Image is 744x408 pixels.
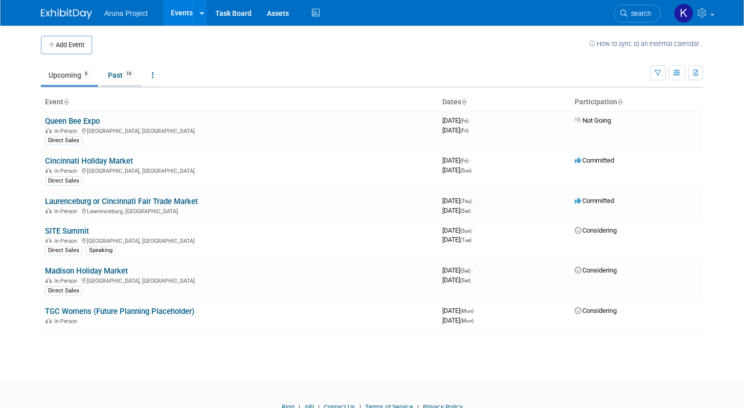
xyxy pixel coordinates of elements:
[460,268,470,274] span: (Sat)
[575,266,617,274] span: Considering
[460,128,468,133] span: (Fri)
[45,156,133,166] a: Cincinnati Holiday Market
[45,276,434,284] div: [GEOGRAPHIC_DATA], [GEOGRAPHIC_DATA]
[104,9,148,17] span: Aruna Project
[442,126,468,134] span: [DATE]
[45,136,82,145] div: Direct Sales
[442,226,475,234] span: [DATE]
[460,158,468,164] span: (Fri)
[442,276,470,284] span: [DATE]
[54,278,80,284] span: In-Person
[86,246,116,255] div: Speaking
[460,318,474,324] span: (Mon)
[460,278,470,283] span: (Sat)
[575,117,611,124] span: Not Going
[45,246,82,255] div: Direct Sales
[460,168,471,173] span: (Sun)
[46,128,52,133] img: In-Person Event
[442,197,475,205] span: [DATE]
[442,156,471,164] span: [DATE]
[54,128,80,134] span: In-Person
[460,308,474,314] span: (Mon)
[41,65,98,85] a: Upcoming6
[589,40,703,48] a: How to sync to an external calendar...
[475,307,477,314] span: -
[45,176,82,186] div: Direct Sales
[41,94,438,111] th: Event
[45,286,82,296] div: Direct Sales
[473,226,475,234] span: -
[470,117,471,124] span: -
[442,266,474,274] span: [DATE]
[123,70,134,78] span: 16
[82,70,91,78] span: 6
[442,166,471,174] span: [DATE]
[575,156,614,164] span: Committed
[627,10,651,17] span: Search
[46,278,52,283] img: In-Person Event
[46,238,52,243] img: In-Person Event
[54,318,80,325] span: In-Person
[45,166,434,174] div: [GEOGRAPHIC_DATA], [GEOGRAPHIC_DATA]
[674,4,693,23] img: Kristal Miller
[45,117,100,126] a: Queen Bee Expo
[460,237,471,243] span: (Tue)
[442,117,471,124] span: [DATE]
[41,36,92,54] button: Add Event
[460,208,470,214] span: (Sat)
[460,198,471,204] span: (Thu)
[41,9,92,19] img: ExhibitDay
[575,307,617,314] span: Considering
[461,98,466,106] a: Sort by Start Date
[442,307,477,314] span: [DATE]
[45,307,194,316] a: TGC Womens (Future Planning Placeholder)
[46,318,52,323] img: In-Person Event
[45,266,128,276] a: Madison Holiday Market
[100,65,142,85] a: Past16
[54,208,80,215] span: In-Person
[45,236,434,244] div: [GEOGRAPHIC_DATA], [GEOGRAPHIC_DATA]
[54,168,80,174] span: In-Person
[460,118,468,124] span: (Fri)
[63,98,69,106] a: Sort by Event Name
[575,197,614,205] span: Committed
[460,228,471,234] span: (Sun)
[473,197,475,205] span: -
[45,226,89,236] a: SITE Summit
[45,126,434,134] div: [GEOGRAPHIC_DATA], [GEOGRAPHIC_DATA]
[617,98,622,106] a: Sort by Participation Type
[45,197,198,206] a: Laurenceburg or Cincinnati Fair Trade Market
[442,236,471,243] span: [DATE]
[614,5,661,22] a: Search
[571,94,703,111] th: Participation
[442,316,474,324] span: [DATE]
[442,207,470,214] span: [DATE]
[472,266,474,274] span: -
[54,238,80,244] span: In-Person
[45,207,434,215] div: Lawrenceburg, [GEOGRAPHIC_DATA]
[470,156,471,164] span: -
[46,168,52,173] img: In-Person Event
[438,94,571,111] th: Dates
[575,226,617,234] span: Considering
[46,208,52,213] img: In-Person Event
